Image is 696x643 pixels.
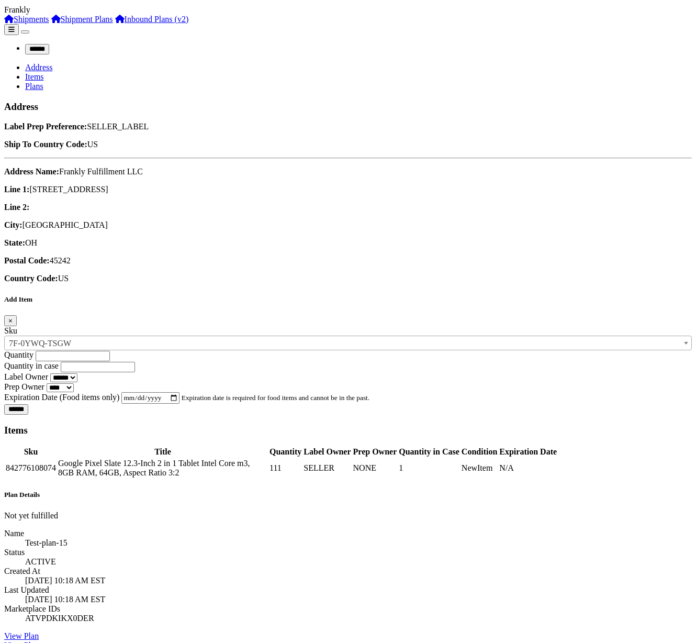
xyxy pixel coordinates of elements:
[115,15,189,24] a: Inbound Plans (v2)
[4,15,49,24] a: Shipments
[4,361,59,370] label: Quantity in case
[4,604,381,614] dt: Marketplace IDs
[58,458,268,478] td: Google Pixel Slate 12.3-Inch 2 in 1 Tablet Intel Core m3, 8GB RAM, 64GB, Aspect Ratio 3:2
[4,529,381,538] dt: Name
[398,458,460,478] td: 1
[4,256,50,265] strong: Postal Code:
[5,447,57,457] th: Sku
[499,458,557,478] td: N/A
[4,5,692,15] div: Frankly
[25,614,94,623] span: ATVPDKIKX0DER
[25,595,381,604] dd: [DATE] 10:18 AM EST
[461,447,498,457] th: Condition
[4,326,17,335] label: Sku
[4,567,381,576] dt: Created At
[4,548,381,557] dt: Status
[4,491,381,499] h5: Plan Details
[4,382,44,391] label: Prep Owner
[5,458,57,478] td: 842776108074
[51,15,113,24] a: Shipment Plans
[303,458,351,478] td: SELLER
[4,274,58,283] strong: Country Code:
[4,238,25,247] strong: State:
[4,140,87,149] strong: Ship To Country Code:
[4,185,692,194] p: [STREET_ADDRESS]
[8,317,13,325] span: ×
[5,336,691,351] span: Pro Sanitize Hand Sanitizer, 8 oz Bottles, 1 Carton, 12 bottles each Carton
[269,447,302,457] th: Quantity
[182,394,369,402] small: Expiration date is required for food items and cannot be in the past.
[4,393,119,402] label: Expiration Date (Food items only)
[58,447,268,457] th: Title
[25,557,56,566] span: ACTIVE
[25,576,381,585] dd: [DATE] 10:18 AM EST
[4,122,87,131] strong: Label Prep Preference:
[4,511,58,520] span: Not yet fulfilled
[4,122,692,131] p: SELLER_LABEL
[21,30,29,34] button: Toggle navigation
[461,458,498,478] td: NewItem
[4,101,692,113] h3: Address
[4,425,692,436] h3: Items
[25,82,43,91] a: Plans
[4,238,692,248] p: OH
[4,167,59,176] strong: Address Name:
[4,295,692,304] h5: Add Item
[269,458,302,478] td: 111
[4,585,381,595] dt: Last Updated
[4,185,29,194] strong: Line 1:
[4,315,17,326] button: Close
[4,350,33,359] label: Quantity
[4,220,23,229] strong: City:
[25,72,44,81] a: Items
[4,256,692,265] p: 45242
[4,274,692,283] p: US
[4,203,29,212] strong: Line 2:
[353,458,398,478] td: NONE
[4,167,692,176] p: Frankly Fulfillment LLC
[4,372,48,381] label: Label Owner
[398,447,460,457] th: Quantity in Case
[303,447,351,457] th: Label Owner
[499,447,557,457] th: Expiration Date
[25,538,381,548] dd: Test-plan-15
[4,336,692,350] span: Pro Sanitize Hand Sanitizer, 8 oz Bottles, 1 Carton, 12 bottles each Carton
[353,447,398,457] th: Prep Owner
[4,631,39,640] a: View Plan
[25,63,52,72] a: Address
[4,220,692,230] p: [GEOGRAPHIC_DATA]
[4,140,692,149] p: US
